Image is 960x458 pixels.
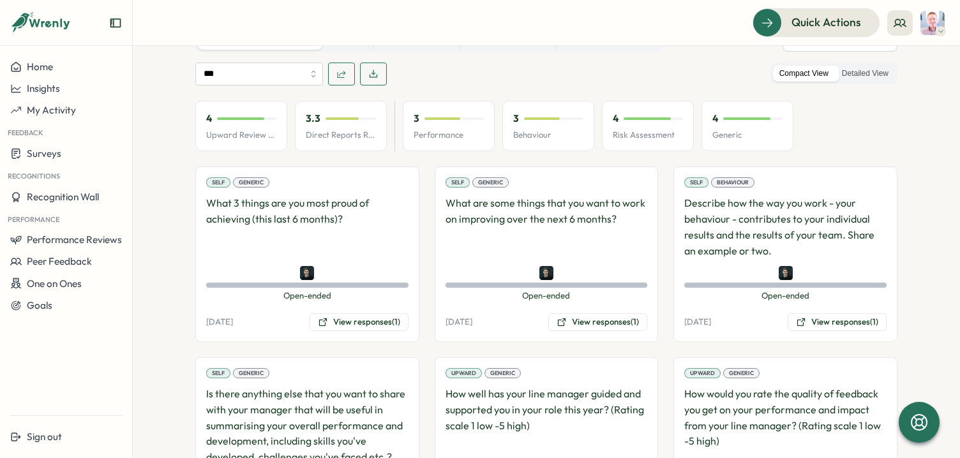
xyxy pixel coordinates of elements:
[788,313,887,331] button: View responses(1)
[684,177,709,188] div: Self
[711,177,754,188] div: Behaviour
[712,129,783,141] p: Generic
[539,266,553,280] img: Ben Cruttenden
[27,277,82,290] span: One on Ones
[206,112,212,126] p: 4
[27,104,76,116] span: My Activity
[446,316,472,328] p: [DATE]
[27,233,122,246] span: Performance Reviews
[206,129,276,141] p: Upward Review Avg
[27,61,53,73] span: Home
[684,290,887,302] span: Open-ended
[779,266,793,280] img: Ben Cruttenden
[446,177,470,188] div: Self
[613,112,619,126] p: 4
[723,368,760,378] div: Generic
[791,14,861,31] span: Quick Actions
[773,66,835,82] label: Compact View
[206,316,233,328] p: [DATE]
[414,112,419,126] p: 3
[613,129,683,141] p: Risk Assessment
[548,313,647,331] button: View responses(1)
[446,290,648,302] span: Open-ended
[233,368,269,378] div: Generic
[27,255,92,267] span: Peer Feedback
[27,82,60,94] span: Insights
[836,66,895,82] label: Detailed View
[206,177,230,188] div: Self
[233,177,269,188] div: Generic
[920,11,945,35] img: Martyn Fagg
[513,112,519,126] p: 3
[753,8,880,36] button: Quick Actions
[684,368,721,378] div: Upward
[310,313,409,331] button: View responses(1)
[306,112,320,126] p: 3.3
[27,431,62,443] span: Sign out
[206,195,409,258] p: What 3 things are you most proud of achieving (this last 6 months)?
[484,368,521,378] div: Generic
[27,147,61,159] span: Surveys
[300,266,314,280] img: Ben Cruttenden
[206,368,230,378] div: Self
[27,191,99,203] span: Recognition Wall
[446,195,648,258] p: What are some things that you want to work on improving over the next 6 months?
[27,299,52,311] span: Goals
[712,112,718,126] p: 4
[109,17,122,29] button: Expand sidebar
[472,177,509,188] div: Generic
[414,129,484,141] p: Performance
[684,195,887,258] p: Describe how the way you work - your behaviour - contributes to your individual results and the r...
[206,290,409,302] span: Open-ended
[446,368,482,378] div: Upward
[306,129,376,141] p: Direct Reports Review Avg
[684,316,711,328] p: [DATE]
[513,129,583,141] p: Behaviour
